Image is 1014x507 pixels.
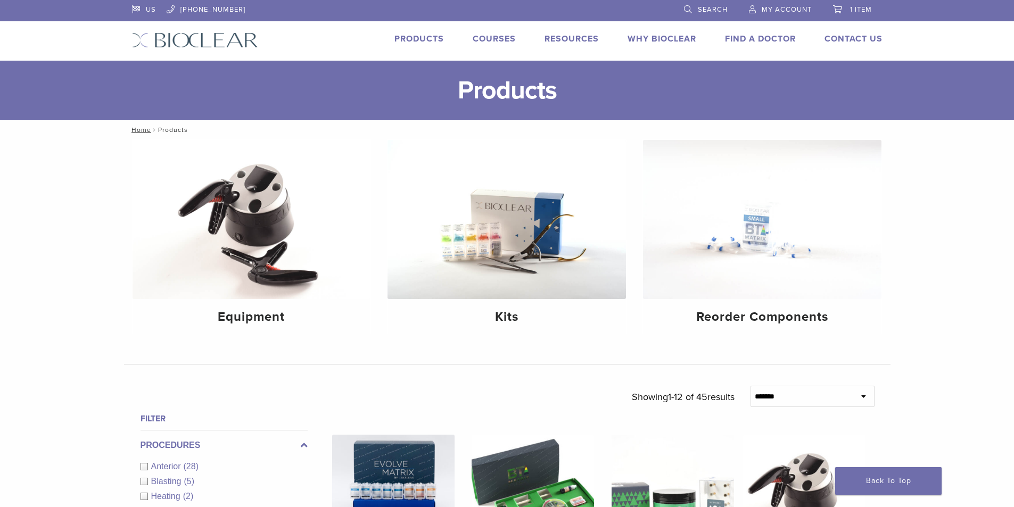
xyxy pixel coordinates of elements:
a: Products [394,34,444,44]
a: Find A Doctor [725,34,796,44]
a: Resources [545,34,599,44]
a: Back To Top [835,467,942,495]
a: Home [128,126,151,134]
span: (5) [184,477,194,486]
span: My Account [762,5,812,14]
span: 1-12 of 45 [668,391,707,403]
span: Heating [151,492,183,501]
img: Equipment [133,140,371,299]
span: Search [698,5,728,14]
span: (28) [184,462,199,471]
a: Kits [388,140,626,334]
h4: Filter [141,412,308,425]
img: Kits [388,140,626,299]
span: / [151,127,158,132]
img: Reorder Components [643,140,881,299]
span: 1 item [850,5,872,14]
h4: Reorder Components [652,307,873,327]
a: Equipment [133,140,371,334]
a: Why Bioclear [628,34,696,44]
h4: Kits [396,307,617,327]
a: Reorder Components [643,140,881,334]
a: Contact Us [825,34,883,44]
img: Bioclear [132,32,258,48]
span: Anterior [151,462,184,471]
p: Showing results [632,386,735,408]
span: Blasting [151,477,184,486]
label: Procedures [141,439,308,452]
nav: Products [124,120,891,139]
a: Courses [473,34,516,44]
h4: Equipment [141,307,362,327]
span: (2) [183,492,194,501]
